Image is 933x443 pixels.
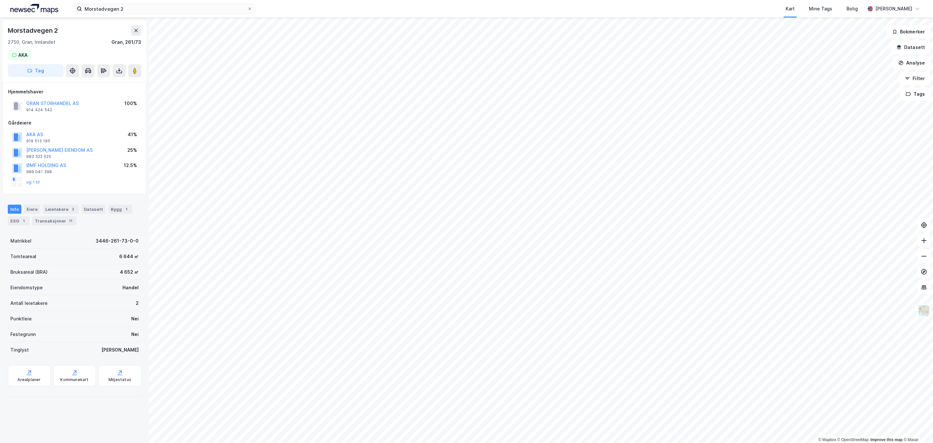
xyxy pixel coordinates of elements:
[60,377,88,382] div: Kommunekart
[26,138,50,144] div: 919 513 195
[70,206,76,212] div: 2
[8,119,141,127] div: Gårdeiere
[8,64,63,77] button: Tag
[818,437,836,442] a: Mapbox
[109,377,131,382] div: Miljøstatus
[918,305,930,317] img: Z
[10,284,43,292] div: Eiendomstype
[136,299,139,307] div: 2
[131,315,139,323] div: Nei
[124,100,137,107] div: 100%
[893,56,930,69] button: Analyse
[10,253,36,260] div: Tomteareal
[10,315,32,323] div: Punktleie
[119,253,139,260] div: 6 644 ㎡
[67,218,74,224] div: 11
[18,51,28,59] div: AKA
[10,330,36,338] div: Festegrunn
[10,299,48,307] div: Antall leietakere
[20,218,27,224] div: 1
[26,107,52,113] div: 914 424 542
[82,4,247,14] input: Søk på adresse, matrikkel, gårdeiere, leietakere eller personer
[81,205,106,214] div: Datasett
[875,5,912,13] div: [PERSON_NAME]
[8,216,29,225] div: ESG
[837,437,869,442] a: OpenStreetMap
[8,25,59,36] div: Morstadvegen 2
[124,162,137,169] div: 12.5%
[900,88,930,101] button: Tags
[24,205,40,214] div: Eiere
[8,205,21,214] div: Info
[96,237,139,245] div: 3446-261-73-0-0
[899,72,930,85] button: Filter
[8,38,55,46] div: 2750, Gran, Innlandet
[809,5,832,13] div: Mine Tags
[122,284,139,292] div: Handel
[108,205,132,214] div: Bygg
[8,88,141,96] div: Hjemmelshaver
[786,5,795,13] div: Kart
[26,169,52,174] div: 989 041 398
[128,131,137,138] div: 41%
[32,216,76,225] div: Transaksjoner
[847,5,858,13] div: Bolig
[10,346,29,354] div: Tinglyst
[17,377,40,382] div: Arealplaner
[901,412,933,443] iframe: Chat Widget
[10,237,31,245] div: Matrikkel
[120,268,139,276] div: 4 652 ㎡
[10,4,58,14] img: logo.a4113a55bc3d86da70a041830d287a7e.svg
[10,268,48,276] div: Bruksareal (BRA)
[123,206,130,212] div: 1
[101,346,139,354] div: [PERSON_NAME]
[26,154,51,159] div: 983 522 025
[887,25,930,38] button: Bokmerker
[111,38,141,46] div: Gran, 261/73
[43,205,79,214] div: Leietakere
[131,330,139,338] div: Nei
[891,41,930,54] button: Datasett
[127,146,137,154] div: 25%
[870,437,903,442] a: Improve this map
